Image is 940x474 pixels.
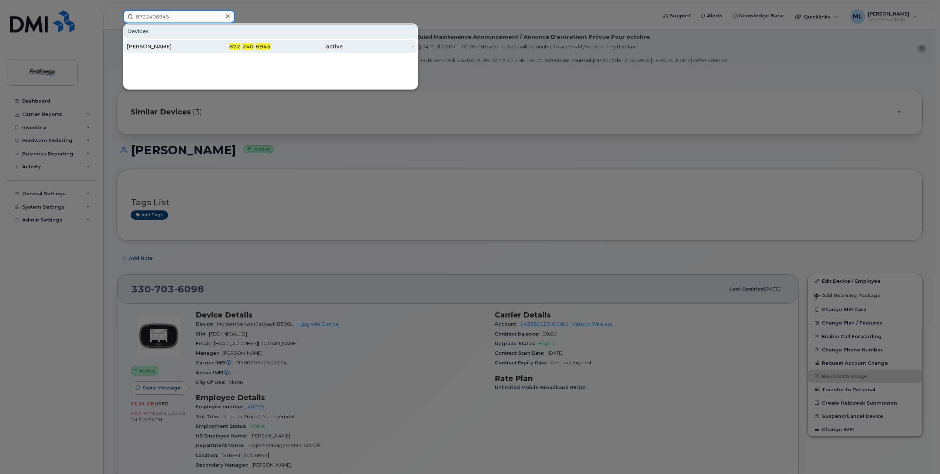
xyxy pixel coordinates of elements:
[908,442,934,468] iframe: Messenger Launcher
[243,43,254,50] span: 240
[124,40,417,53] a: [PERSON_NAME]872-240-6945active-
[271,43,343,50] div: active
[229,43,240,50] span: 872
[256,43,271,50] span: 6945
[343,43,415,50] div: -
[127,43,199,50] div: [PERSON_NAME]
[199,43,271,50] div: - -
[124,24,417,38] div: Devices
